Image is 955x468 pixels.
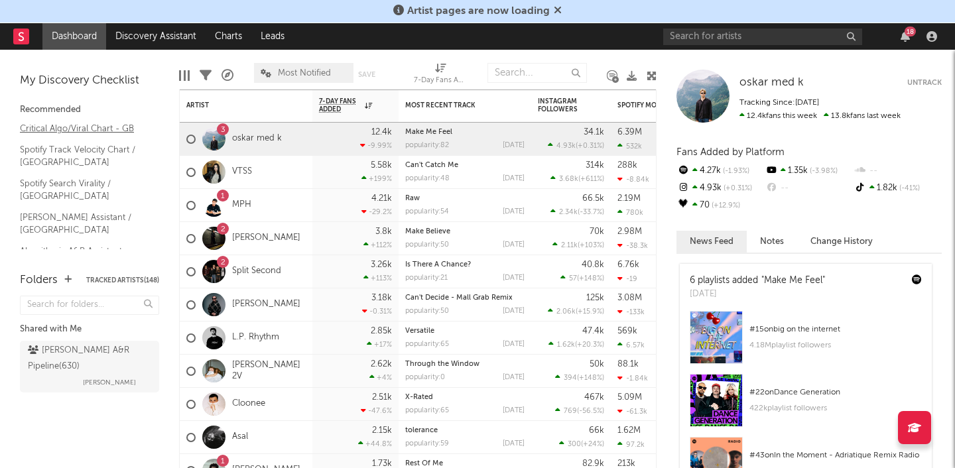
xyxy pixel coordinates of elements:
[405,195,525,202] div: Raw
[405,101,505,109] div: Most Recent Track
[405,394,525,401] div: X-Rated
[232,133,282,145] a: oskar med k
[580,176,602,183] span: +611 %
[739,99,819,107] span: Tracking Since: [DATE]
[676,147,785,157] span: Fans Added by Platform
[232,360,306,382] a: [PERSON_NAME] 2V
[361,406,392,415] div: -47.6 %
[580,242,602,249] span: +103 %
[371,360,392,369] div: 2.62k
[590,227,604,236] div: 70k
[232,432,248,443] a: Asal
[897,185,920,192] span: -41 %
[550,207,604,216] div: ( )
[405,361,479,368] a: Through the Window
[854,162,942,180] div: --
[617,261,639,269] div: 6.76k
[363,274,392,282] div: +113 %
[405,274,448,282] div: popularity: 21
[232,200,251,211] a: MPH
[503,175,525,182] div: [DATE]
[555,373,604,382] div: ( )
[617,294,642,302] div: 3.08M
[538,97,584,113] div: Instagram Followers
[371,194,392,203] div: 4.21k
[186,101,286,109] div: Artist
[548,307,604,316] div: ( )
[617,459,635,468] div: 213k
[405,341,449,348] div: popularity: 65
[405,308,449,315] div: popularity: 50
[371,128,392,137] div: 12.4k
[854,180,942,197] div: 1.82k
[20,121,146,136] a: Critical Algo/Viral Chart - GB
[676,231,747,253] button: News Feed
[371,327,392,335] div: 2.85k
[690,288,825,301] div: [DATE]
[86,277,159,284] button: Tracked Artists(148)
[319,97,361,113] span: 7-Day Fans Added
[375,227,392,236] div: 3.8k
[552,241,604,249] div: ( )
[405,294,513,302] a: Can't Decide - Mall Grab Remix
[617,241,648,250] div: -38.3k
[905,27,916,36] div: 18
[372,393,392,402] div: 2.51k
[232,332,279,343] a: L.P. Rhythm
[568,441,581,448] span: 300
[363,241,392,249] div: +112 %
[617,208,643,217] div: 780k
[739,77,804,88] span: oskar med k
[20,73,159,89] div: My Discovery Checklist
[405,142,449,149] div: popularity: 82
[42,23,106,50] a: Dashboard
[579,275,602,282] span: +148 %
[503,440,525,447] div: [DATE]
[617,274,637,283] div: -19
[590,360,604,369] div: 50k
[405,162,458,169] a: Can't Catch Me
[405,195,420,202] a: Raw
[206,23,251,50] a: Charts
[405,228,450,235] a: Make Believe
[765,162,853,180] div: 1.35k
[367,340,392,349] div: +17 %
[722,185,752,192] span: +0.31 %
[278,69,331,78] span: Most Notified
[20,341,159,392] a: [PERSON_NAME] A&R Pipeline(630)[PERSON_NAME]
[405,361,525,368] div: Through the Window
[360,141,392,150] div: -9.99 %
[578,143,602,150] span: +0.31 %
[765,180,853,197] div: --
[405,261,471,268] a: Is There A Chance?
[617,101,717,109] div: Spotify Monthly Listeners
[20,176,146,204] a: Spotify Search Virality / [GEOGRAPHIC_DATA]
[503,208,525,215] div: [DATE]
[554,6,562,17] span: Dismiss
[503,274,525,282] div: [DATE]
[761,276,825,285] a: "Make Me Feel"
[617,142,642,150] div: 532k
[232,266,281,277] a: Split Second
[232,166,252,178] a: VTSS
[20,296,159,315] input: Search for folders...
[414,56,467,95] div: 7-Day Fans Added (7-Day Fans Added)
[358,439,392,448] div: +44.8 %
[617,393,642,402] div: 5.09M
[405,241,449,249] div: popularity: 50
[564,408,577,415] span: 769
[559,439,604,448] div: ( )
[808,168,838,175] span: -3.98 %
[405,175,450,182] div: popularity: 48
[680,311,932,374] a: #15onbig on the internet4.18Mplaylist followers
[371,161,392,170] div: 5.58k
[749,322,922,337] div: # 15 on big on the internet
[583,441,602,448] span: +24 %
[405,427,525,434] div: tolerance
[559,176,578,183] span: 3.68k
[405,261,525,268] div: Is There A Chance?
[20,244,146,271] a: Algorithmic A&R Assistant ([GEOGRAPHIC_DATA])
[556,308,576,316] span: 2.06k
[251,23,294,50] a: Leads
[617,360,639,369] div: 88.1k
